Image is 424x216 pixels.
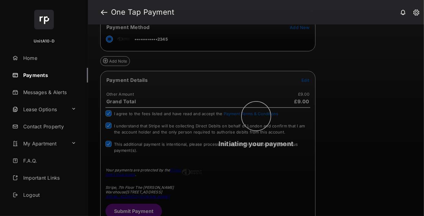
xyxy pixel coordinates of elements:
[34,10,54,29] img: svg+xml;base64,PHN2ZyB4bWxucz0iaHR0cDovL3d3dy53My5vcmcvMjAwMC9zdmciIHdpZHRoPSI2NCIgaGVpZ2h0PSI2NC...
[10,170,79,185] a: Important Links
[10,153,88,168] a: F.A.Q.
[219,140,294,148] span: Initiating your payment
[34,38,54,44] p: UnitA10-D
[10,85,88,100] a: Messages & Alerts
[10,68,88,82] a: Payments
[10,102,69,117] a: Lease Options
[10,188,88,202] a: Logout
[10,136,69,151] a: My Apartment
[10,51,88,65] a: Home
[10,119,88,134] a: Contact Property
[111,9,175,16] strong: One Tap Payment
